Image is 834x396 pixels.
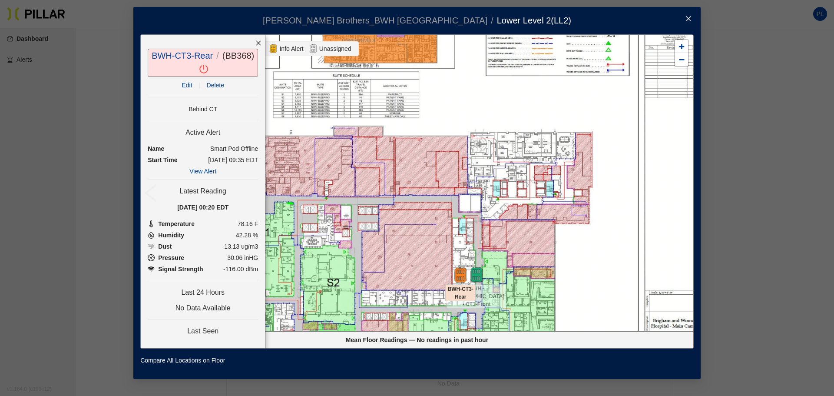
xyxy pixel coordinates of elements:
span: Pressure [158,253,184,263]
img: Pressure [148,254,155,261]
span: poweroff [198,65,208,73]
img: Temperature [148,220,155,227]
span: close [685,15,692,22]
img: pod-offline.df94d192.svg [453,267,468,283]
span: ( BB368 ) [222,51,254,60]
span: / [491,16,493,25]
span: Info Alert [278,44,305,53]
li: 78.16 F [148,219,258,229]
div: BWH-CT3-Rear [445,267,476,283]
div: Name [148,144,164,153]
h4: Active Alert [148,128,258,137]
span: Dust [158,242,172,251]
span: Delete [207,80,224,90]
span: Signal Strength [158,264,203,274]
a: View Alert [189,168,216,175]
span: Humidity [158,230,184,240]
span: BWH - [GEOGRAPHIC_DATA] - CT3-Front [447,284,506,309]
a: Zoom in [675,40,688,53]
a: Zoom out [675,53,688,66]
h4: Last Seen [148,327,258,336]
span: left [140,183,161,203]
img: Pressure [148,266,155,273]
img: pod-online.97050380.svg [469,267,484,283]
span: − [679,54,685,65]
h4: No Data Available [148,304,258,313]
a: Compare All Locations on Floor [140,356,225,365]
span: Lower Level 2 ( LL2 ) [497,16,571,25]
div: Start Time [148,155,177,165]
span: BWH-CT3-Rear [445,285,476,301]
h4: Last 24 Hours [148,288,258,297]
li: -116.00 dBm [148,264,258,274]
li: 30.06 inHG [148,253,258,263]
button: Close [676,7,701,31]
li: 42.28 % [148,230,258,240]
div: Smart Pod Offline [210,144,258,153]
a: Edit [182,82,192,89]
span: Unassigned [318,44,353,53]
span: close [255,40,261,46]
span: [PERSON_NAME] Brothers_BWH [GEOGRAPHIC_DATA] [263,16,487,25]
span: / [216,51,219,60]
div: [DATE] 09:35 EDT [208,155,258,165]
img: Unassigned [309,43,318,54]
p: Behind CT [148,104,258,114]
li: 13.13 ug/m3 [148,242,258,251]
div: BWH - [GEOGRAPHIC_DATA] - CT3-Front [461,267,492,283]
div: Mean Floor Readings — No readings in past hour [144,335,690,345]
span: Temperature [158,219,195,229]
img: Dust [148,243,155,250]
div: [DATE] 00:20 EDT [148,203,258,212]
span: + [679,41,685,52]
h4: Latest Reading [148,187,258,196]
img: Alert [269,43,278,54]
img: Humidity [148,232,155,239]
a: BWH-CT3-Rear [152,51,213,60]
